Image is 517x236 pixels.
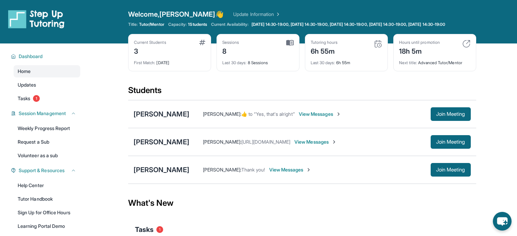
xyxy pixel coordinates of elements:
span: Title: [128,22,138,27]
span: [PERSON_NAME] : [203,111,241,117]
span: Thank you! [241,167,265,173]
button: Session Management [16,110,76,117]
a: Home [14,65,80,77]
span: Home [18,68,31,75]
div: 18h 5m [399,45,440,56]
span: [DATE] 14:30-19:00, [DATE] 14:30-19:00, [DATE] 14:30-19:00, [DATE] 14:30-19:00, [DATE] 14:30-19:00 [252,22,446,27]
img: card [374,40,382,48]
a: Tutor Handbook [14,193,80,205]
span: Last 30 days : [222,60,247,65]
a: Update Information [233,11,281,18]
div: Students [128,85,476,100]
span: View Messages [299,111,341,117]
img: Chevron-Right [306,167,311,173]
div: [PERSON_NAME] [134,137,189,147]
div: Hours until promotion [399,40,440,45]
div: Advanced Tutor/Mentor [399,56,470,66]
span: First Match : [134,60,156,65]
div: 6h 55m [311,45,338,56]
div: [PERSON_NAME] [134,165,189,175]
img: Chevron-Right [331,139,337,145]
div: Current Students [134,40,166,45]
span: Join Meeting [436,140,465,144]
span: View Messages [269,166,312,173]
div: What's New [128,188,476,218]
span: Join Meeting [436,168,465,172]
img: Chevron-Right [336,111,341,117]
span: 1 [156,226,163,233]
span: Last 30 days : [311,60,335,65]
span: 1 Students [188,22,207,27]
span: Current Availability: [211,22,248,27]
button: Support & Resources [16,167,76,174]
a: Tasks1 [14,92,80,105]
img: Chevron Right [274,11,281,18]
span: Tasks [135,225,154,234]
div: 3 [134,45,166,56]
a: Sign Up for Office Hours [14,206,80,219]
span: ​👍​ to “ Yes, that's alright ” [241,111,295,117]
a: Updates [14,79,80,91]
span: Updates [18,81,36,88]
span: Tasks [18,95,30,102]
a: Request a Sub [14,136,80,148]
button: Join Meeting [431,163,471,177]
span: 1 [33,95,40,102]
span: [PERSON_NAME] : [203,139,241,145]
a: [DATE] 14:30-19:00, [DATE] 14:30-19:00, [DATE] 14:30-19:00, [DATE] 14:30-19:00, [DATE] 14:30-19:00 [250,22,447,27]
div: Tutoring hours [311,40,338,45]
div: [DATE] [134,56,205,66]
div: Sessions [222,40,239,45]
div: 6h 55m [311,56,382,66]
button: Join Meeting [431,135,471,149]
span: [URL][DOMAIN_NAME] [241,139,290,145]
button: chat-button [493,212,512,231]
span: Support & Resources [19,167,65,174]
div: 8 Sessions [222,56,294,66]
img: card [199,40,205,45]
div: [PERSON_NAME] [134,109,189,119]
span: Join Meeting [436,112,465,116]
span: Welcome, [PERSON_NAME] 👋 [128,10,224,19]
a: Help Center [14,179,80,192]
img: logo [8,10,65,29]
span: Next title : [399,60,417,65]
span: Tutor/Mentor [139,22,164,27]
span: View Messages [294,139,337,145]
img: card [286,40,294,46]
span: [PERSON_NAME] : [203,167,241,173]
button: Join Meeting [431,107,471,121]
div: 8 [222,45,239,56]
button: Dashboard [16,53,76,60]
img: card [462,40,470,48]
span: Capacity: [168,22,187,27]
span: Dashboard [19,53,43,60]
a: Weekly Progress Report [14,122,80,134]
a: Volunteer as a sub [14,149,80,162]
a: Learning Portal Demo [14,220,80,232]
span: Session Management [19,110,66,117]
